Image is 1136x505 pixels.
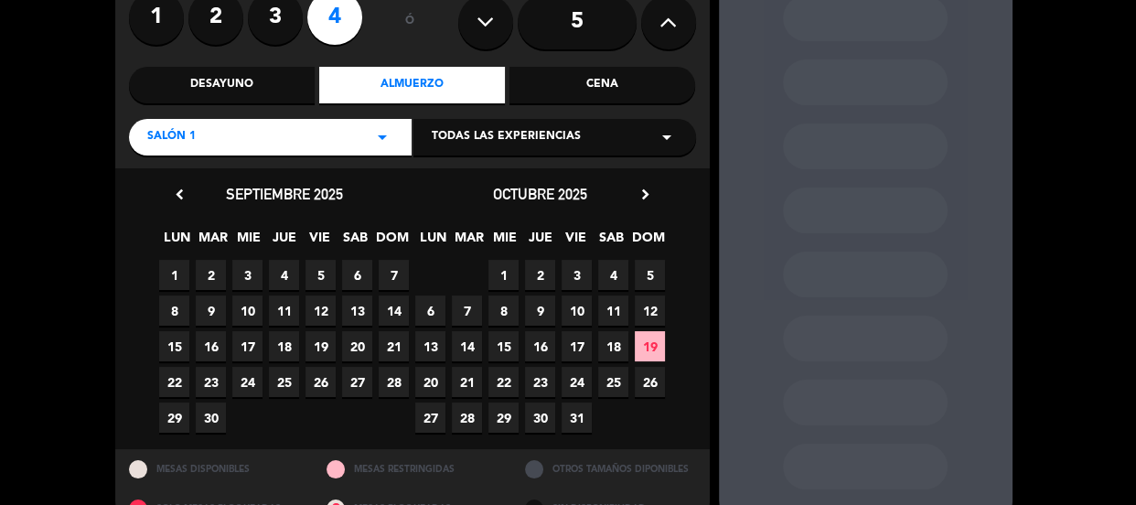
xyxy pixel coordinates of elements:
[232,295,263,326] span: 10
[232,367,263,397] span: 24
[342,367,372,397] span: 27
[313,449,511,489] div: MESAS RESTRINGIDAS
[509,67,695,103] div: Cena
[489,227,520,257] span: MIE
[525,331,555,361] span: 16
[115,449,314,489] div: MESAS DISPONIBLES
[562,403,592,433] span: 31
[488,295,519,326] span: 8
[379,260,409,290] span: 7
[418,227,448,257] span: LUN
[562,260,592,290] span: 3
[415,403,445,433] span: 27
[269,227,299,257] span: JUE
[452,331,482,361] span: 14
[269,367,299,397] span: 25
[305,295,336,326] span: 12
[488,403,519,433] span: 29
[454,227,484,257] span: MAR
[162,227,192,257] span: LUN
[511,449,710,489] div: OTROS TAMAÑOS DIPONIBLES
[376,227,406,257] span: DOM
[342,295,372,326] span: 13
[598,331,628,361] span: 18
[233,227,263,257] span: MIE
[379,295,409,326] span: 14
[196,367,226,397] span: 23
[488,260,519,290] span: 1
[129,67,315,103] div: Desayuno
[525,227,555,257] span: JUE
[415,367,445,397] span: 20
[319,67,505,103] div: Almuerzo
[170,185,189,204] i: chevron_left
[635,331,665,361] span: 19
[198,227,228,257] span: MAR
[432,128,581,146] span: Todas las experiencias
[415,331,445,361] span: 13
[632,227,662,257] span: DOM
[305,260,336,290] span: 5
[226,185,343,203] span: septiembre 2025
[196,295,226,326] span: 9
[196,403,226,433] span: 30
[561,227,591,257] span: VIE
[269,295,299,326] span: 11
[269,260,299,290] span: 4
[525,295,555,326] span: 9
[379,331,409,361] span: 21
[305,331,336,361] span: 19
[159,403,189,433] span: 29
[493,185,587,203] span: octubre 2025
[269,331,299,361] span: 18
[452,367,482,397] span: 21
[305,227,335,257] span: VIE
[488,367,519,397] span: 22
[635,295,665,326] span: 12
[340,227,370,257] span: SAB
[525,367,555,397] span: 23
[379,367,409,397] span: 28
[159,367,189,397] span: 22
[159,295,189,326] span: 8
[636,185,655,204] i: chevron_right
[562,331,592,361] span: 17
[635,367,665,397] span: 26
[596,227,627,257] span: SAB
[147,128,196,146] span: Salón 1
[525,260,555,290] span: 2
[159,331,189,361] span: 15
[371,126,393,148] i: arrow_drop_down
[196,331,226,361] span: 16
[488,331,519,361] span: 15
[562,367,592,397] span: 24
[656,126,678,148] i: arrow_drop_down
[415,295,445,326] span: 6
[159,260,189,290] span: 1
[452,295,482,326] span: 7
[232,260,263,290] span: 3
[525,403,555,433] span: 30
[598,260,628,290] span: 4
[305,367,336,397] span: 26
[342,260,372,290] span: 6
[232,331,263,361] span: 17
[635,260,665,290] span: 5
[598,367,628,397] span: 25
[562,295,592,326] span: 10
[452,403,482,433] span: 28
[342,331,372,361] span: 20
[598,295,628,326] span: 11
[196,260,226,290] span: 2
